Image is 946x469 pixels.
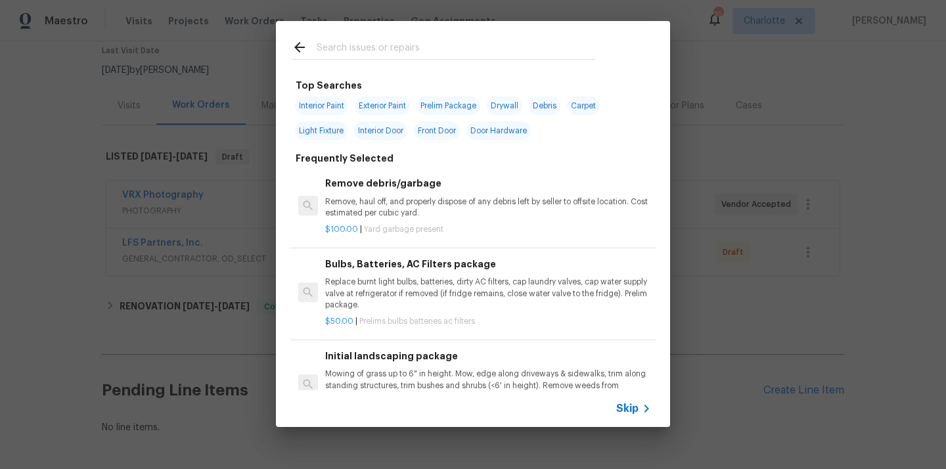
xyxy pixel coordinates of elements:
h6: Initial landscaping package [325,349,651,363]
span: $50.00 [325,317,353,325]
span: Interior Door [354,122,407,140]
span: Drywall [487,97,522,115]
span: Interior Paint [295,97,348,115]
span: Light Fixture [295,122,348,140]
h6: Remove debris/garbage [325,176,651,190]
span: $100.00 [325,225,358,233]
span: Carpet [567,97,600,115]
p: Mowing of grass up to 6" in height. Mow, edge along driveways & sidewalks, trim along standing st... [325,368,651,402]
input: Search issues or repairs [317,39,595,59]
span: Front Door [414,122,460,140]
p: | [325,316,651,327]
span: Exterior Paint [355,97,410,115]
p: | [325,224,651,235]
span: Skip [616,402,639,415]
span: Prelim Package [417,97,480,115]
h6: Top Searches [296,78,362,93]
span: Prelims bulbs batteries ac filters [359,317,475,325]
p: Remove, haul off, and properly dispose of any debris left by seller to offsite location. Cost est... [325,196,651,219]
h6: Frequently Selected [296,151,394,166]
h6: Bulbs, Batteries, AC Filters package [325,257,651,271]
span: Yard garbage present [364,225,443,233]
p: Replace burnt light bulbs, batteries, dirty AC filters, cap laundry valves, cap water supply valv... [325,277,651,310]
span: Door Hardware [466,122,531,140]
span: Debris [529,97,560,115]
